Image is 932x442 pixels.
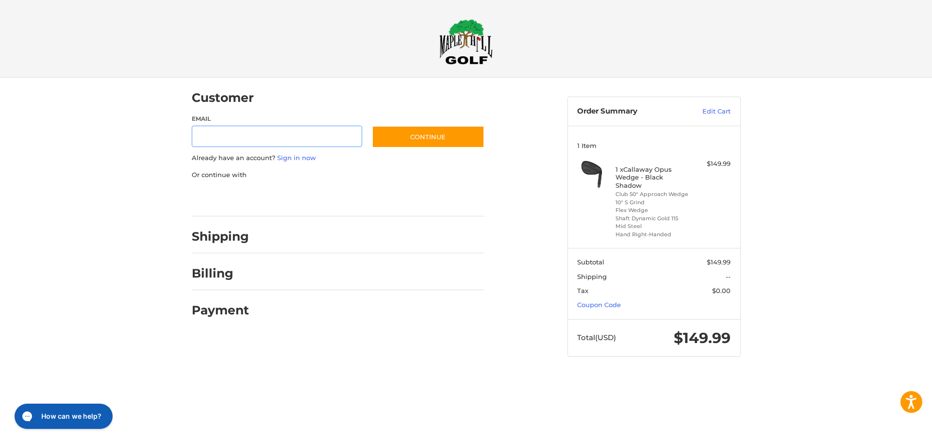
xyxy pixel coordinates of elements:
[192,266,249,281] h2: Billing
[192,153,484,163] p: Already have an account?
[353,189,426,207] iframe: PayPal-venmo
[616,230,690,239] li: Hand Right-Handed
[674,329,731,347] span: $149.99
[712,287,731,295] span: $0.00
[616,165,690,189] h4: 1 x Callaway Opus Wedge - Black Shadow
[692,159,731,169] div: $149.99
[10,400,116,432] iframe: Gorgias live chat messenger
[372,126,484,148] button: Continue
[188,189,261,207] iframe: PayPal-paypal
[192,115,363,123] label: Email
[577,142,731,149] h3: 1 Item
[577,287,588,295] span: Tax
[726,273,731,280] span: --
[577,107,682,116] h3: Order Summary
[192,229,249,244] h2: Shipping
[616,214,690,230] li: Shaft Dynamic Gold 115 Mid Steel
[577,333,616,342] span: Total (USD)
[577,258,604,266] span: Subtotal
[277,154,316,162] a: Sign in now
[577,301,621,309] a: Coupon Code
[192,90,254,105] h2: Customer
[192,170,484,180] p: Or continue with
[271,189,344,207] iframe: PayPal-paylater
[192,303,249,318] h2: Payment
[682,107,731,116] a: Edit Cart
[439,19,493,65] img: Maple Hill Golf
[707,258,731,266] span: $149.99
[616,190,690,206] li: Club 50° Approach Wedge 10° S Grind
[616,206,690,214] li: Flex Wedge
[577,273,607,280] span: Shipping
